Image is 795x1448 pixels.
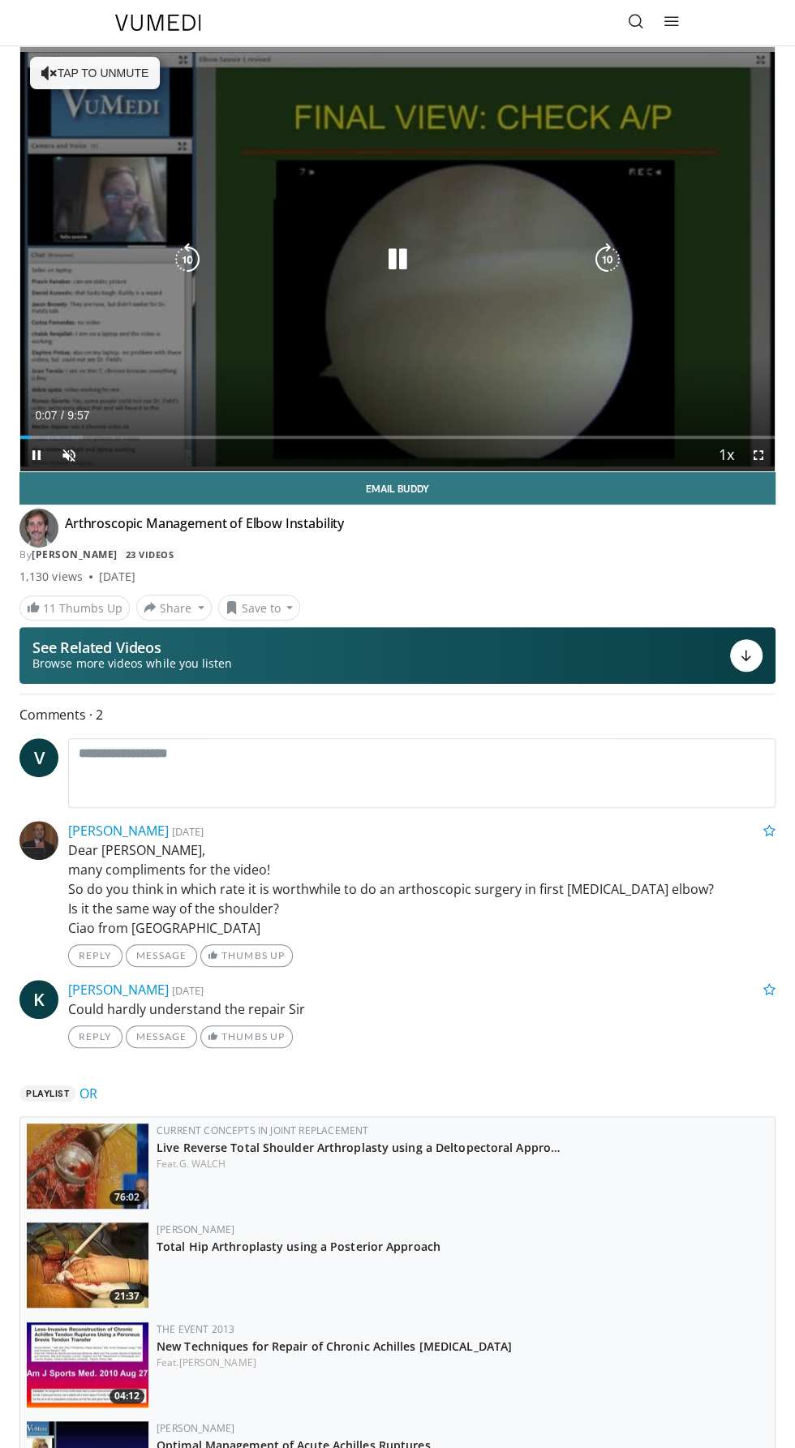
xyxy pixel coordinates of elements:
a: Message [126,944,197,967]
img: Avatar [19,509,58,548]
a: 11 Thumbs Up [19,595,130,621]
a: G. WALCH [179,1157,226,1171]
a: 76:02 [27,1124,148,1209]
span: 76:02 [110,1190,144,1205]
a: 04:12 [27,1322,148,1407]
a: New Techniques for Repair of Chronic Achilles [MEDICAL_DATA] [157,1338,512,1354]
a: [PERSON_NAME] [68,981,169,999]
a: Total Hip Arthroplasty using a Posterior Approach [157,1239,440,1254]
span: 21:37 [110,1289,144,1304]
p: Could hardly understand the repair Sir [68,999,776,1019]
a: [PERSON_NAME] [179,1356,256,1369]
a: Current Concepts in Joint Replacement [157,1124,368,1137]
a: [PERSON_NAME] [68,822,169,840]
p: Dear [PERSON_NAME], many compliments for the video! So do you think in which rate it is worthwhil... [68,840,776,938]
button: Tap to unmute [30,57,160,89]
span: Browse more videos while you listen [32,655,232,672]
div: Feat. [157,1356,768,1370]
button: Unmute [53,439,85,471]
video-js: Video Player [20,47,775,471]
a: 21:37 [27,1222,148,1308]
a: Reply [68,944,122,967]
span: Playlist [19,1085,76,1102]
a: Email Buddy [19,472,776,505]
div: [DATE] [99,569,135,585]
button: See Related Videos Browse more videos while you listen [19,627,776,684]
div: Feat. [157,1157,768,1171]
a: V [19,738,58,777]
small: [DATE] [172,983,204,998]
a: [PERSON_NAME] [157,1222,234,1236]
a: Thumbs Up [200,1025,292,1048]
h4: Arthroscopic Management of Elbow Instability [65,515,344,541]
a: Message [126,1025,197,1048]
a: K [19,980,58,1019]
img: 684033_3.png.150x105_q85_crop-smart_upscale.jpg [27,1124,148,1209]
button: Share [136,595,212,621]
span: 9:57 [67,409,89,422]
div: By [19,548,776,562]
a: Reply [68,1025,122,1048]
img: 286987_0000_1.png.150x105_q85_crop-smart_upscale.jpg [27,1222,148,1308]
img: VuMedi Logo [115,15,201,31]
span: 1,130 views [19,569,83,585]
button: Playback Rate [710,439,742,471]
img: O0cEsGv5RdudyPNn4xMDoxOmtxOwKG7D_2.150x105_q85_crop-smart_upscale.jpg [27,1322,148,1407]
span: Comments 2 [19,704,776,725]
a: Thumbs Up [200,944,292,967]
a: [PERSON_NAME] [32,548,118,561]
a: Live Reverse Total Shoulder Arthroplasty using a Deltopectoral Appro… [157,1140,561,1155]
span: 0:07 [35,409,57,422]
small: [DATE] [172,824,204,839]
span: 04:12 [110,1389,144,1403]
span: / [61,409,64,422]
p: See Related Videos [32,639,232,655]
span: 11 [43,600,56,616]
button: Pause [20,439,53,471]
a: 23 Videos [120,548,179,561]
button: Save to [218,595,301,621]
img: Avatar [19,821,58,860]
a: OR [79,1084,97,1103]
a: [PERSON_NAME] [157,1421,234,1435]
button: Fullscreen [742,439,775,471]
div: Progress Bar [20,436,775,439]
a: The Event 2013 [157,1322,234,1336]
